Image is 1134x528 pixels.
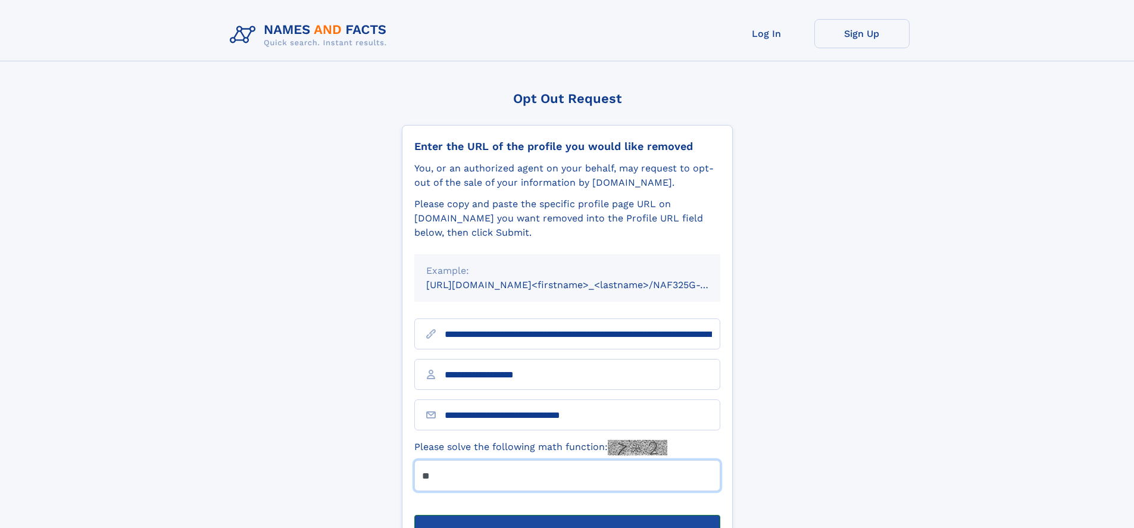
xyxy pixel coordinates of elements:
[719,19,814,48] a: Log In
[814,19,910,48] a: Sign Up
[414,161,720,190] div: You, or an authorized agent on your behalf, may request to opt-out of the sale of your informatio...
[414,197,720,240] div: Please copy and paste the specific profile page URL on [DOMAIN_NAME] you want removed into the Pr...
[414,140,720,153] div: Enter the URL of the profile you would like removed
[414,440,667,455] label: Please solve the following math function:
[402,91,733,106] div: Opt Out Request
[426,279,743,290] small: [URL][DOMAIN_NAME]<firstname>_<lastname>/NAF325G-xxxxxxxx
[225,19,396,51] img: Logo Names and Facts
[426,264,708,278] div: Example:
